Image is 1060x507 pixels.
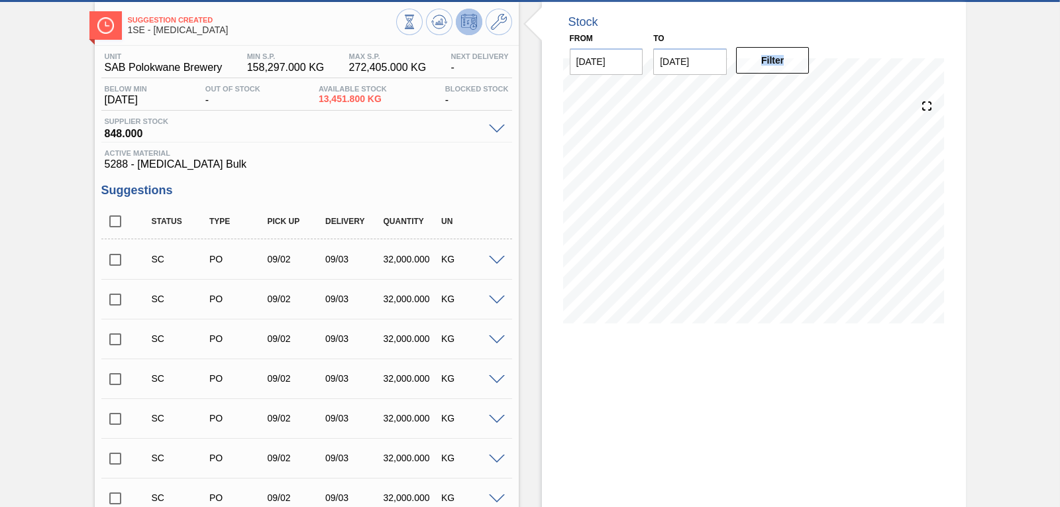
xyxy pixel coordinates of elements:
span: Supplier Stock [105,117,482,125]
div: Purchase order [206,373,270,384]
div: 09/03/2025 [322,492,386,503]
div: KG [438,294,502,304]
div: 32,000.000 [380,453,444,463]
div: 09/02/2025 [264,333,328,344]
div: KG [438,373,502,384]
div: Purchase order [206,453,270,463]
button: Go to Master Data / General [486,9,512,35]
span: 1SE - Dextrose [128,25,396,35]
div: - [442,85,512,106]
div: - [447,52,511,74]
div: Suggestion Created [148,413,212,423]
span: 13,451.800 KG [319,94,387,104]
div: KG [438,413,502,423]
div: 09/02/2025 [264,492,328,503]
button: Stocks Overview [396,9,423,35]
div: Suggestion Created [148,492,212,503]
span: 158,297.000 KG [247,62,325,74]
div: 09/02/2025 [264,413,328,423]
div: 09/02/2025 [264,294,328,304]
span: Unit [105,52,223,60]
span: 848.000 [105,125,482,139]
span: MAX S.P. [349,52,427,60]
div: UN [438,217,502,226]
div: 32,000.000 [380,294,444,304]
div: 32,000.000 [380,413,444,423]
button: Deprogram Stock [456,9,482,35]
span: Out Of Stock [205,85,260,93]
div: 32,000.000 [380,492,444,503]
div: Purchase order [206,492,270,503]
div: 09/03/2025 [322,294,386,304]
button: Filter [736,47,810,74]
div: - [202,85,264,106]
label: to [653,34,664,43]
span: 5288 - [MEDICAL_DATA] Bulk [105,158,509,170]
span: Below Min [105,85,147,93]
div: 09/03/2025 [322,413,386,423]
div: 09/02/2025 [264,453,328,463]
div: 09/02/2025 [264,373,328,384]
div: Purchase order [206,254,270,264]
span: SAB Polokwane Brewery [105,62,223,74]
div: 09/03/2025 [322,373,386,384]
div: KG [438,254,502,264]
div: Type [206,217,270,226]
div: Purchase order [206,333,270,344]
div: Delivery [322,217,386,226]
div: 32,000.000 [380,373,444,384]
input: mm/dd/yyyy [570,48,643,75]
div: 32,000.000 [380,333,444,344]
div: Quantity [380,217,444,226]
span: MIN S.P. [247,52,325,60]
div: 09/03/2025 [322,333,386,344]
div: Status [148,217,212,226]
div: Suggestion Created [148,373,212,384]
div: KG [438,333,502,344]
div: 09/03/2025 [322,453,386,463]
div: Pick up [264,217,328,226]
span: [DATE] [105,94,147,106]
button: Update Chart [426,9,452,35]
span: 272,405.000 KG [349,62,427,74]
span: Blocked Stock [445,85,509,93]
div: Suggestion Created [148,254,212,264]
div: 09/03/2025 [322,254,386,264]
span: Next Delivery [450,52,508,60]
div: Suggestion Created [148,333,212,344]
img: Ícone [97,17,114,34]
div: Purchase order [206,294,270,304]
input: mm/dd/yyyy [653,48,727,75]
div: Suggestion Created [148,294,212,304]
div: KG [438,492,502,503]
div: KG [438,453,502,463]
span: Suggestion Created [128,16,396,24]
span: Available Stock [319,85,387,93]
h3: Suggestions [101,184,512,197]
label: From [570,34,593,43]
span: Active Material [105,149,509,157]
div: Suggestion Created [148,453,212,463]
div: 32,000.000 [380,254,444,264]
div: 09/02/2025 [264,254,328,264]
div: Purchase order [206,413,270,423]
div: Stock [568,15,598,29]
